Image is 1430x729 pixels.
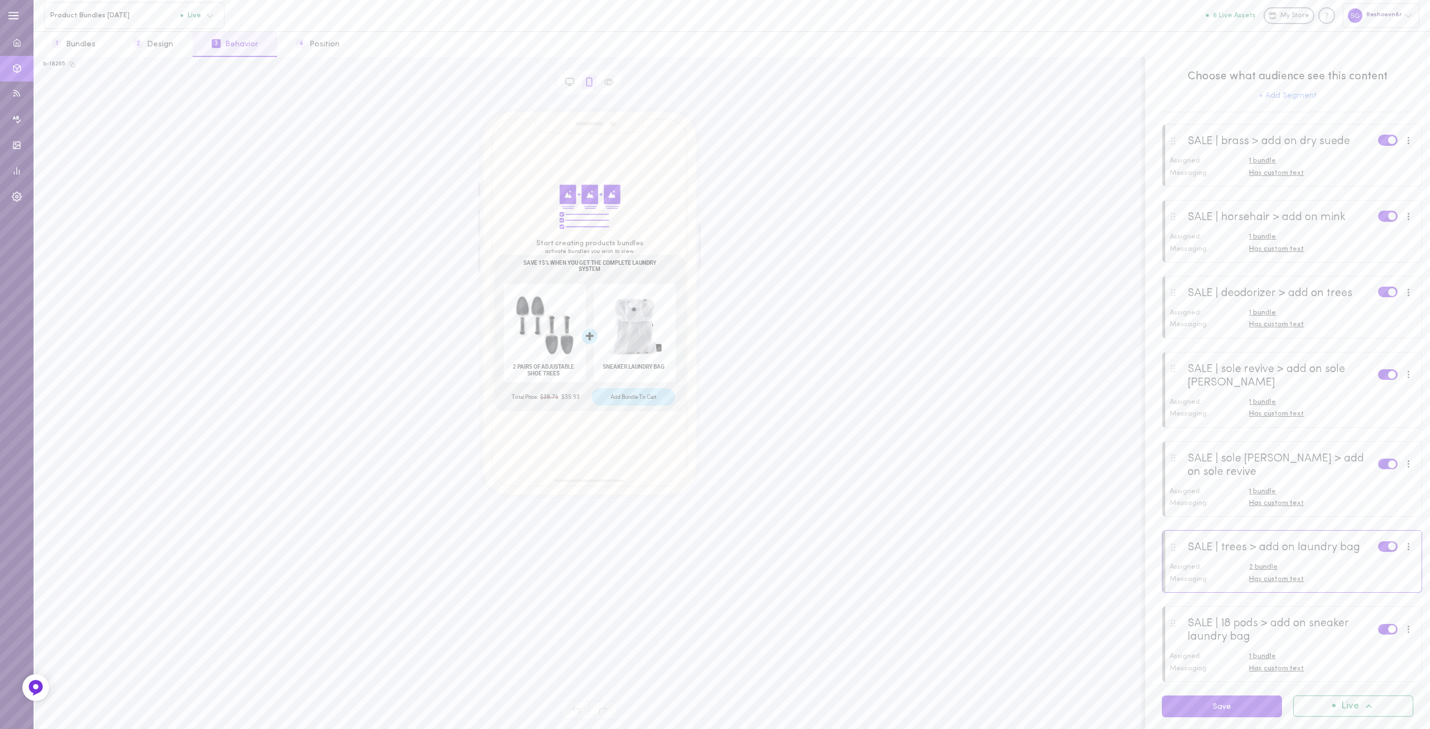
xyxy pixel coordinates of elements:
[581,328,598,344] span: +
[1162,695,1282,717] button: Save
[1170,157,1202,164] span: Assigned:
[1188,211,1346,224] div: SALE | horsehair > add on mink
[1341,702,1359,711] span: Live
[1162,530,1422,593] div: SALE | trees > add on laundry bagAssigned:2 bundleMessaging:Has custom text
[1249,488,1276,495] span: 1 bundle
[512,394,540,400] div: Total Price:
[1162,606,1422,682] div: SALE | 18 pods > add on sneaker laundry bagAssigned:1 bundleMessaging:Has custom text
[598,364,669,371] span: SNEAKER LAUNDRY BAG
[589,701,617,720] span: Redo
[115,32,192,57] button: 2Design
[1188,287,1352,300] div: SALE | deodorizer > add on trees
[1170,309,1202,316] span: Assigned:
[1249,410,1304,417] span: Has custom text
[1188,135,1350,148] div: SALE | brass > add on dry suede
[1170,233,1202,240] span: Assigned:
[1170,665,1208,672] span: Messaging:
[1170,410,1208,417] span: Messaging:
[559,184,621,229] img: image
[1206,12,1264,20] a: 6 Live Assets
[1249,575,1304,583] span: Has custom text
[536,240,643,247] span: Start creating products bundles
[1206,12,1256,19] button: 6 Live Assets
[134,39,142,48] span: 2
[1162,276,1422,339] div: SALE | deodorizer > add on treesAssigned:1 bundleMessaging:Has custom text
[34,32,115,57] button: 1Bundles
[1188,452,1378,479] div: SALE | sole [PERSON_NAME] > add on sole revive
[561,393,581,401] span: $35.93
[539,393,559,401] span: $38.76
[1249,665,1304,672] span: Has custom text
[212,39,221,48] span: 3
[508,364,579,378] span: 2 PAIRS OF ADJUSTABLE SHOE TREES
[1293,695,1413,717] button: Live
[27,679,44,696] img: Feedback Button
[1162,124,1422,187] div: SALE | brass > add on dry suedeAssigned:1 bundleMessaging:Has custom text
[180,12,201,19] span: Live
[43,60,65,68] div: b-18265
[1170,575,1208,583] span: Messaging:
[1249,233,1276,240] span: 1 bundle
[50,11,180,20] span: Product Bundles [DATE]
[1249,652,1276,660] span: 1 bundle
[1249,157,1276,164] span: 1 bundle
[1170,169,1208,177] span: Messaging:
[1264,7,1314,24] a: My Store
[1259,92,1317,100] button: + Add Segment
[1188,363,1378,389] div: SALE | sole revive > add on sole [PERSON_NAME]
[1162,69,1413,84] span: Choose what audience see this content
[1249,169,1304,177] span: Has custom text
[53,39,61,48] span: 1
[1188,617,1378,644] div: SALE | 18 pods > add on sneaker laundry bag
[561,701,589,720] span: Undo
[1249,309,1276,316] span: 1 bundle
[1162,352,1422,428] div: SALE | sole revive > add on sole [PERSON_NAME]Assigned:1 bundleMessaging:Has custom text
[1170,563,1202,570] span: Assigned:
[1162,441,1422,517] div: SALE | sole [PERSON_NAME] > add on sole reviveAssigned:1 bundleMessaging:Has custom text
[504,260,675,272] div: Save 15% When You Get The Complete Laundry System
[494,249,686,255] div: activate bundles you wish to view
[1343,3,1419,27] div: Reshoevn8r
[1170,245,1208,252] span: Messaging:
[1280,11,1309,21] span: My Store
[1249,563,1278,570] span: 2 bundle
[1249,245,1304,252] span: Has custom text
[1170,488,1202,495] span: Assigned:
[1188,541,1360,554] div: SALE | trees > add on laundry bag
[1170,321,1208,328] span: Messaging:
[1162,200,1422,263] div: SALE | horsehair > add on minkAssigned:1 bundleMessaging:Has custom text
[296,39,305,48] span: 4
[1249,398,1276,406] span: 1 bundle
[1318,7,1335,24] div: Knowledge center
[193,32,277,57] button: 3Behavior
[1170,652,1202,660] span: Assigned:
[277,32,359,57] button: 4Position
[1249,321,1304,328] span: Has custom text
[1249,499,1304,507] span: Has custom text
[1170,499,1208,507] span: Messaging:
[592,388,675,406] div: Add Bundle to Cart
[1170,398,1202,406] span: Assigned:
